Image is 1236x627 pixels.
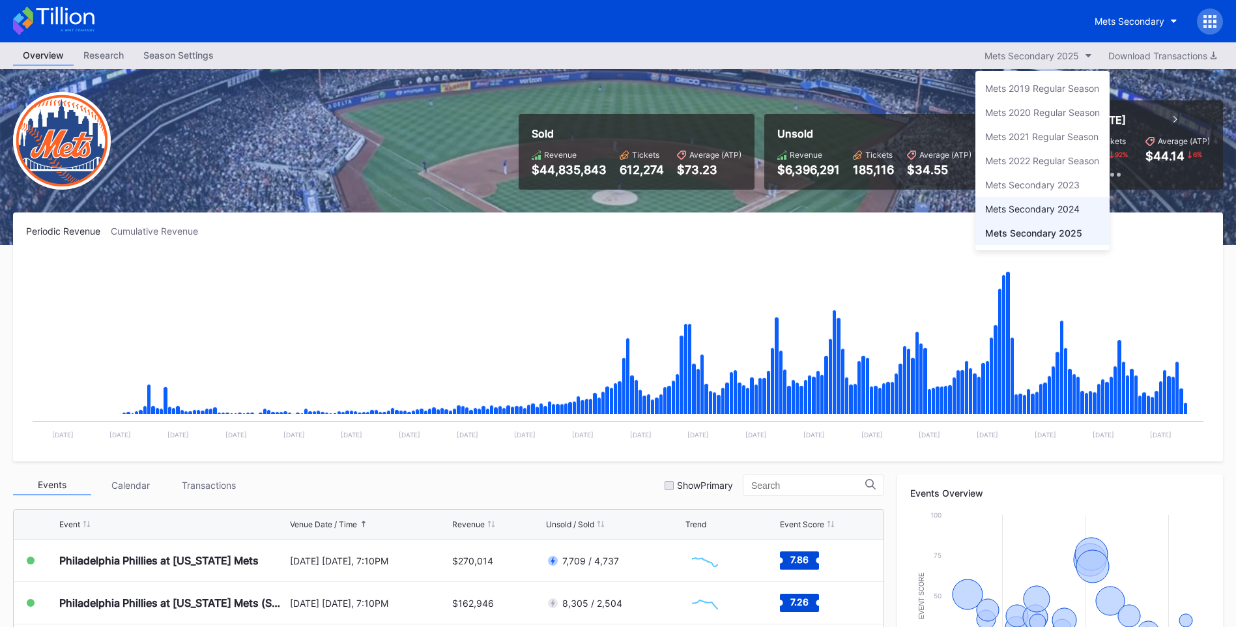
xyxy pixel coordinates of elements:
[985,131,1099,142] div: Mets 2021 Regular Season
[985,155,1099,166] div: Mets 2022 Regular Season
[985,179,1080,190] div: Mets Secondary 2023
[985,227,1082,239] div: Mets Secondary 2025
[985,203,1080,214] div: Mets Secondary 2024
[985,107,1100,118] div: Mets 2020 Regular Season
[985,83,1099,94] div: Mets 2019 Regular Season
